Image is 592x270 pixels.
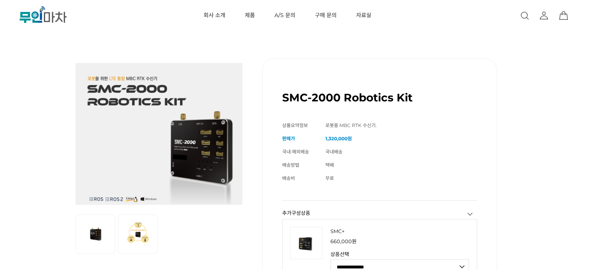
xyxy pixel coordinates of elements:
[76,58,243,205] img: SMC-2000 Robotics Kit
[330,239,469,244] p: 판매가
[325,149,343,155] span: 국내배송
[325,175,334,181] span: 무료
[330,252,469,257] strong: 상품선택
[282,175,295,181] span: 배송비
[330,227,469,235] p: 상품명
[325,162,334,168] span: 택배
[282,162,299,168] span: 배송방법
[282,149,309,155] span: 국내·해외배송
[290,227,322,259] img: 4cbe2109cccc46d4e4336cb8213cc47f.png
[325,122,377,128] span: 로봇용 MBC RTK 수신기.
[330,238,357,244] span: 660,000원
[282,136,295,141] span: 판매가
[466,210,474,218] a: 추가구성상품 닫기
[282,91,413,104] h1: SMC-2000 Robotics Kit
[325,136,352,141] strong: 1,320,000원
[282,122,308,128] span: 상품요약정보
[282,211,478,216] h3: 추가구성상품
